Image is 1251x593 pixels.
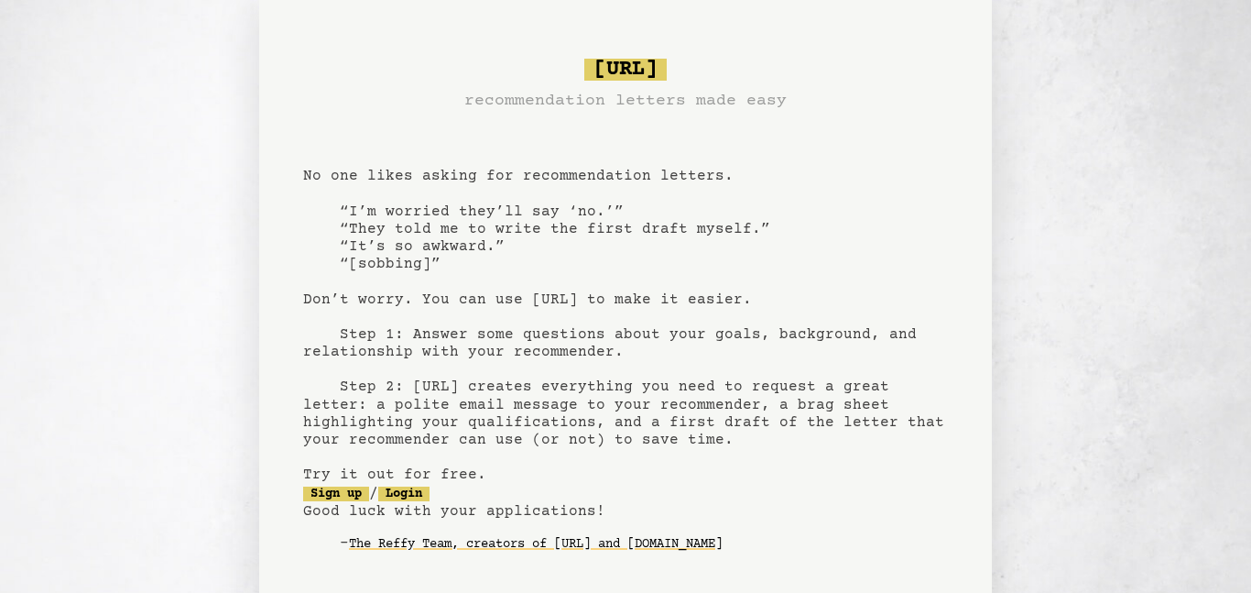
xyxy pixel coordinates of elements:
a: Login [378,487,430,501]
span: [URL] [584,59,667,81]
h3: recommendation letters made easy [464,88,787,114]
a: Sign up [303,487,369,501]
a: The Reffy Team, creators of [URL] and [DOMAIN_NAME] [349,530,723,559]
div: - [340,535,948,554]
pre: No one likes asking for recommendation letters. “I’m worried they’ll say ‘no.’” “They told me to ... [303,51,948,588]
